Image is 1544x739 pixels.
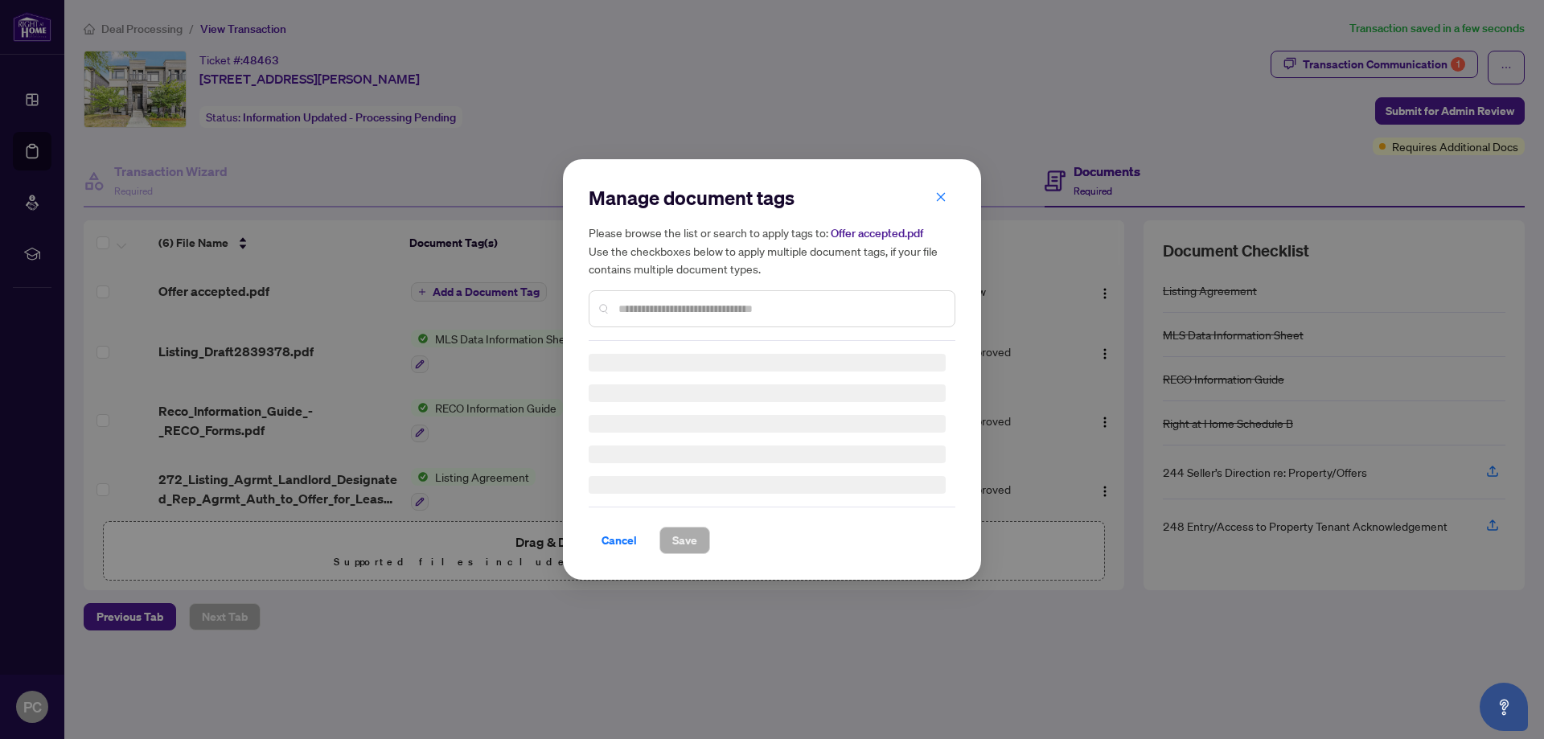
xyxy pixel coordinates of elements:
[935,191,947,203] span: close
[602,528,637,553] span: Cancel
[1480,683,1528,731] button: Open asap
[659,527,710,554] button: Save
[589,185,955,211] h2: Manage document tags
[589,527,650,554] button: Cancel
[831,226,923,240] span: Offer accepted.pdf
[589,224,955,277] h5: Please browse the list or search to apply tags to: Use the checkboxes below to apply multiple doc...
